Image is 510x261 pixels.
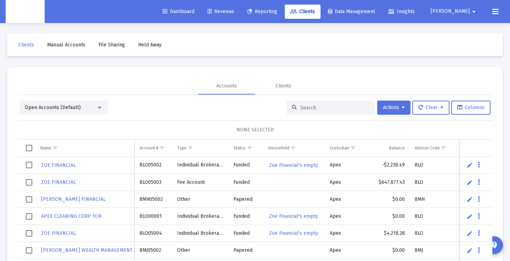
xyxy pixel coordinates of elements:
a: [PERSON_NAME] FINANCIAL [40,194,106,204]
span: Zoe Financial's empty [269,162,318,168]
a: Zoe Financial's empty [268,211,319,221]
td: 8LO00001 [135,208,172,225]
span: Actions [383,104,405,110]
div: Papered [233,196,259,203]
span: Show filter options for column 'Status' [247,145,252,151]
div: Account # [140,145,158,151]
td: $4,218.28 [368,225,409,242]
span: Show filter options for column 'Account #' [159,145,165,151]
span: Open Accounts (Default) [25,104,81,110]
div: Select row [26,213,32,220]
div: Funded [233,179,259,186]
a: Zoe Financial's empty [268,228,319,238]
button: [PERSON_NAME] [422,4,487,18]
span: APEX CLEARING CORP FOR [41,213,102,219]
span: Show filter options for column 'Custodian' [350,145,356,151]
button: Columns [451,101,491,115]
a: ZOE FINANCIAL [40,160,76,170]
span: ZOE FINANCIAL [41,230,76,236]
div: Select row [26,230,32,237]
div: Funded [233,161,259,169]
td: $0.00 [368,191,409,208]
a: Clients [13,38,40,52]
td: Individual Brokerage [172,208,228,225]
div: Funded [233,230,259,237]
button: Clear [412,101,449,115]
span: Revenue [208,8,234,15]
td: Individual Brokerage [172,225,228,242]
td: 8LO [410,174,455,191]
td: -$2,238.49 [368,157,409,174]
mat-icon: arrow_drop_down [470,5,478,19]
span: Columns [457,104,484,110]
div: NONE SELECTED [23,126,487,134]
span: ZOE FINANCIAL [41,179,76,185]
span: Clear [418,104,443,110]
a: Data Management [322,5,381,19]
td: Apex [325,225,368,242]
div: Select all [26,145,32,151]
a: APEX CLEARING CORP FOR [40,211,102,221]
a: Clients [285,5,321,19]
span: Clients [18,42,34,48]
td: Other [172,242,228,259]
span: Dashboard [163,8,194,15]
span: Show filter options for column 'Advisor Code' [441,145,446,151]
a: Edit [466,247,473,254]
a: Edit [466,162,473,168]
span: [PERSON_NAME] [431,8,470,15]
td: Column Custodian [325,140,368,157]
a: Revenue [202,5,240,19]
div: Balance [389,145,405,151]
div: Type [177,145,187,151]
span: [PERSON_NAME] FINANCIAL [41,196,106,202]
span: Show filter options for column 'Name' [52,145,58,151]
span: [PERSON_NAME] WEALTH MANAGEMENT AND [41,247,143,253]
div: Select row [26,196,32,203]
td: 8LO [410,208,455,225]
td: $0.00 [368,208,409,225]
a: ZOE FINANCIAL [40,228,76,238]
td: Individual Brokerage [172,157,228,174]
td: Column Balance [368,140,409,157]
span: Clients [290,8,315,15]
div: Status [233,145,246,151]
mat-icon: contact_support [490,241,498,249]
input: Search [300,105,370,111]
div: Papered [233,247,259,254]
a: Insights [382,5,420,19]
td: 8LO05004 [135,225,172,242]
td: 8MH05002 [135,191,172,208]
td: 8MH [410,191,455,208]
button: Actions [377,101,410,115]
td: 8LO05002 [135,157,172,174]
td: 8MJ [410,242,455,259]
span: Zoe Financial's empty [269,230,318,236]
div: Clients [276,83,291,90]
a: File Sharing [93,38,131,52]
a: Reporting [242,5,283,19]
a: Manual Accounts [41,38,91,52]
span: ZOE FINANCIAL [41,162,76,168]
span: Manual Accounts [47,42,85,48]
span: Data Management [328,8,375,15]
a: ZOE FINANCIAL [40,177,76,187]
div: Household [268,145,289,151]
td: Column Name [35,140,135,157]
a: Zoe Financial's empty [268,160,319,170]
a: [PERSON_NAME] WEALTH MANAGEMENT AND [40,245,144,255]
td: Fee Account [172,174,228,191]
div: Custodian [330,145,349,151]
a: Edit [466,179,473,186]
div: Select row [26,179,32,186]
a: Held Away [132,38,167,52]
div: Select row [26,162,32,168]
td: Apex [325,191,368,208]
td: Other [172,191,228,208]
td: Column Account # [135,140,172,157]
td: Column Status [228,140,263,157]
td: $647,677.43 [368,174,409,191]
a: Dashboard [157,5,200,19]
td: Apex [325,242,368,259]
span: Held Away [138,42,161,48]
